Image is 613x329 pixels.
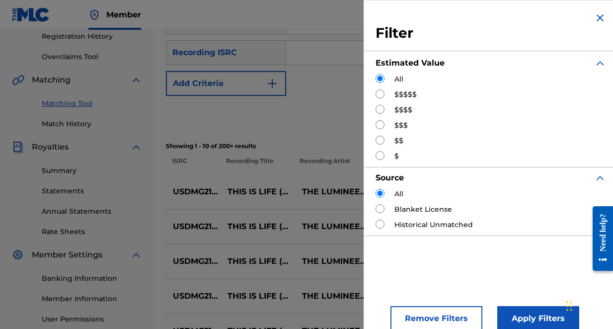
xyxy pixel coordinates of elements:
p: THIS IS LIFE (MERRY CHRISTMAS) [221,290,295,302]
a: Statements [42,186,142,196]
label: $ [394,151,399,162]
a: Banking Information [42,273,142,284]
a: Registration History [42,31,142,42]
img: expand [130,249,142,261]
span: Member [106,9,141,20]
label: $$$ [394,120,408,131]
p: THE LUMINEERS,[PERSON_NAME] [296,186,370,198]
p: THIS IS LIFE (MERRY CHRISTMAS) [221,255,295,267]
p: ISRC [166,157,220,174]
label: All [394,189,403,199]
a: Annual Statements [42,206,142,217]
a: User Permissions [42,314,142,325]
p: THE LUMINEERS [296,221,370,233]
img: close [594,12,606,24]
a: Rate Sheets [42,227,142,237]
p: Recording Title [220,157,293,174]
p: Showing 1 - 10 of 200+ results [166,142,601,151]
p: USDMG2142801 [166,290,221,302]
a: Summary [42,165,142,176]
iframe: Chat Widget [563,281,613,329]
p: Recording Artist [293,157,367,174]
strong: Estimated Value [376,58,445,68]
img: expand [594,172,606,184]
a: Match History [42,119,142,129]
img: Royalties [12,141,24,153]
p: THE LUMINEERS FEATURING [PERSON_NAME] [296,255,370,267]
button: Add Criteria [166,71,286,96]
p: USDMG2142801 [166,186,221,198]
h3: Filter [376,24,606,42]
p: USDMG2142801 [166,221,221,233]
p: THE LUMINEERS [296,290,370,302]
img: Top Rightsholder [88,9,100,21]
img: Member Settings [12,249,24,261]
a: Matching Tool [42,98,142,109]
img: 9d2ae6d4665cec9f34b9.svg [266,78,278,89]
strong: Source [376,173,404,182]
img: expand [130,74,142,86]
label: Historical Unmatched [394,220,473,230]
p: THIS IS LIFE (MERRY CHRISTMAS) [221,186,295,198]
label: All [394,74,403,84]
a: Member Information [42,294,142,304]
p: USDMG2142801 [166,255,221,267]
span: Member Settings [32,249,102,261]
img: expand [130,141,142,153]
label: $$ [394,136,403,146]
span: Royalties [32,141,69,153]
p: THIS IS LIFE (MERRY CHRISTMAS) [221,221,295,233]
label: $$$$ [394,105,412,115]
img: expand [594,57,606,69]
div: Drag [566,291,572,321]
label: $$$$$ [394,89,417,100]
form: Search Form [166,9,601,136]
img: MLC Logo [12,7,50,22]
label: Blanket License [394,204,452,215]
span: Matching [32,74,71,86]
iframe: Resource Center [585,197,613,279]
img: Matching [12,74,24,86]
a: Overclaims Tool [42,52,142,62]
